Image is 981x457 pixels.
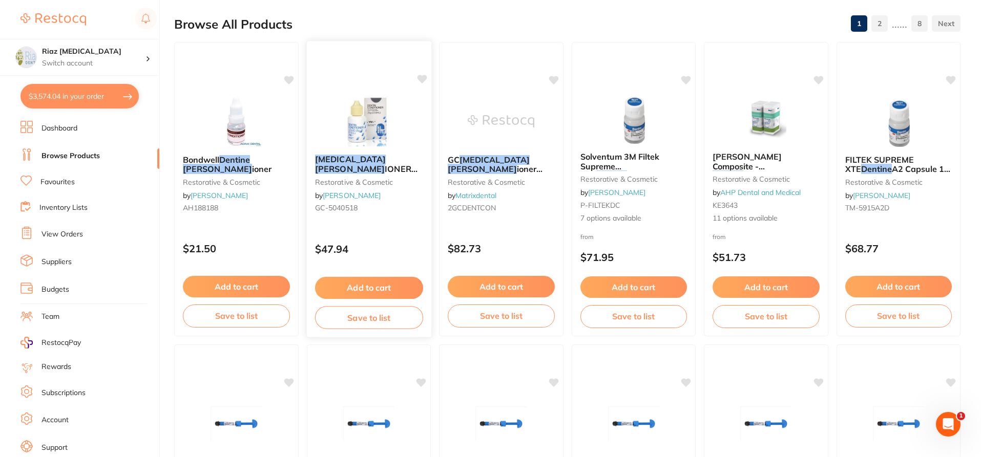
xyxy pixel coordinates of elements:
[20,337,33,349] img: RestocqPay
[865,96,932,147] img: FILTEK SUPREME XTE Dentine A2 Capsule 10 x 0.2g
[323,191,381,200] a: [PERSON_NAME]
[580,276,687,298] button: Add to cart
[315,164,384,174] em: [PERSON_NAME]
[580,233,594,241] span: from
[713,151,782,171] span: [PERSON_NAME] Composite -
[713,213,820,224] span: 11 options available
[315,154,385,164] em: [MEDICAL_DATA]
[600,398,667,449] img: FILTEK SUPREME XTE Dentine A4 Syringe 4g
[600,93,667,144] img: Solventum 3M Filtek Supreme XTE Dentine Capsules 0.2g x 10
[41,257,72,267] a: Suppliers
[468,398,534,449] img: FILTEK SUPREME XTE Dentine B3 Syringe 4g
[845,243,952,254] p: $68.77
[580,305,687,328] button: Save to list
[41,362,71,372] a: Rewards
[580,201,620,210] span: P-FILTEKDC
[315,203,357,212] span: GC-5040518
[713,170,815,190] span: Unidose Refill - 10 Pack
[203,96,269,147] img: Bondwell Dentine Conditioner
[845,276,952,297] button: Add to cart
[713,188,801,197] span: by
[448,155,555,174] b: GC Dentin Conditioner 23.8ml 10% Polyacrylic Acid
[20,337,81,349] a: RestocqPay
[851,13,867,34] a: 1
[713,251,820,263] p: $51.73
[183,155,290,174] b: Bondwell Dentine Conditioner
[183,164,252,174] em: [PERSON_NAME]
[315,155,423,173] b: DENTIN CONDITIONER Liq 23.8ml Bottle 10% Polyacrylic Acid
[448,243,555,254] p: $82.73
[448,164,517,174] em: [PERSON_NAME]
[174,17,293,32] h2: Browse All Products
[713,233,726,241] span: from
[713,152,820,171] b: Kerr Harmonize Composite - Dentine Unidose Refill - 10 Pack
[16,47,36,68] img: Riaz Dental Surgery
[853,191,910,200] a: [PERSON_NAME]
[713,276,820,298] button: Add to cart
[315,164,417,193] span: IONER Liq 23.8ml Bottle 10% Polyacrylic Acid
[183,276,290,297] button: Add to cart
[448,155,460,165] span: GC
[252,164,272,174] span: ioner
[41,338,81,348] span: RestocqPay
[315,277,423,299] button: Add to cart
[183,203,218,212] span: AH188188
[335,95,402,146] img: DENTIN CONDITIONER Liq 23.8ml Bottle 10% Polyacrylic Acid
[713,201,738,210] span: KE3643
[203,398,269,449] img: FILTEK SUPREME XTE Dentine W Syringe 4g
[580,175,687,183] small: restorative & cosmetic
[455,191,496,200] a: Matrixdental
[713,170,743,181] em: Dentine
[41,151,100,161] a: Browse Products
[733,398,799,449] img: FILTEK SUPREME XTE Dentine A3 Syringe 4g
[588,188,645,197] a: [PERSON_NAME]
[580,170,682,190] span: Capsules 0.2g x 10
[845,155,952,174] b: FILTEK SUPREME XTE Dentine A2 Capsule 10 x 0.2g
[315,306,423,329] button: Save to list
[41,285,69,295] a: Budgets
[448,178,555,186] small: restorative & cosmetic
[845,178,952,186] small: restorative & cosmetic
[41,388,86,398] a: Subscriptions
[448,304,555,327] button: Save to list
[41,312,59,322] a: Team
[41,123,77,134] a: Dashboard
[336,398,402,449] img: FILTEK SUPREME XTE Dentine C4 Syringe 4g
[845,155,914,174] span: FILTEK SUPREME XTE
[41,443,68,453] a: Support
[460,155,530,165] em: [MEDICAL_DATA]
[936,412,961,437] iframe: Intercom live chat
[42,47,145,57] h4: Riaz Dental Surgery
[871,13,888,34] a: 2
[733,93,799,144] img: Kerr Harmonize Composite - Dentine Unidose Refill - 10 Pack
[720,188,801,197] a: AHP Dental and Medical
[448,276,555,297] button: Add to cart
[20,8,86,31] a: Restocq Logo
[41,229,83,240] a: View Orders
[580,213,687,224] span: 7 options available
[315,178,423,186] small: restorative & cosmetic
[911,13,928,34] a: 8
[39,203,88,213] a: Inventory Lists
[183,243,290,254] p: $21.50
[183,155,219,165] span: Bondwell
[580,188,645,197] span: by
[845,304,952,327] button: Save to list
[219,155,250,165] em: Dentine
[845,164,950,183] span: A2 Capsule 10 x 0.2g
[580,151,659,181] span: Solventum 3M Filtek Supreme XTE
[892,18,907,30] p: ......
[191,191,248,200] a: [PERSON_NAME]
[957,412,965,420] span: 1
[20,13,86,26] img: Restocq Logo
[596,170,627,181] em: Dentine
[713,175,820,183] small: restorative & cosmetic
[580,251,687,263] p: $71.95
[468,96,534,147] img: GC Dentin Conditioner 23.8ml 10% Polyacrylic Acid
[41,415,69,425] a: Account
[183,191,248,200] span: by
[865,398,932,449] img: FILTEK SUPREME XTE Dentine A2 Syringe 4g
[448,191,496,200] span: by
[20,84,139,108] button: $3,574.04 in your order
[845,191,910,200] span: by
